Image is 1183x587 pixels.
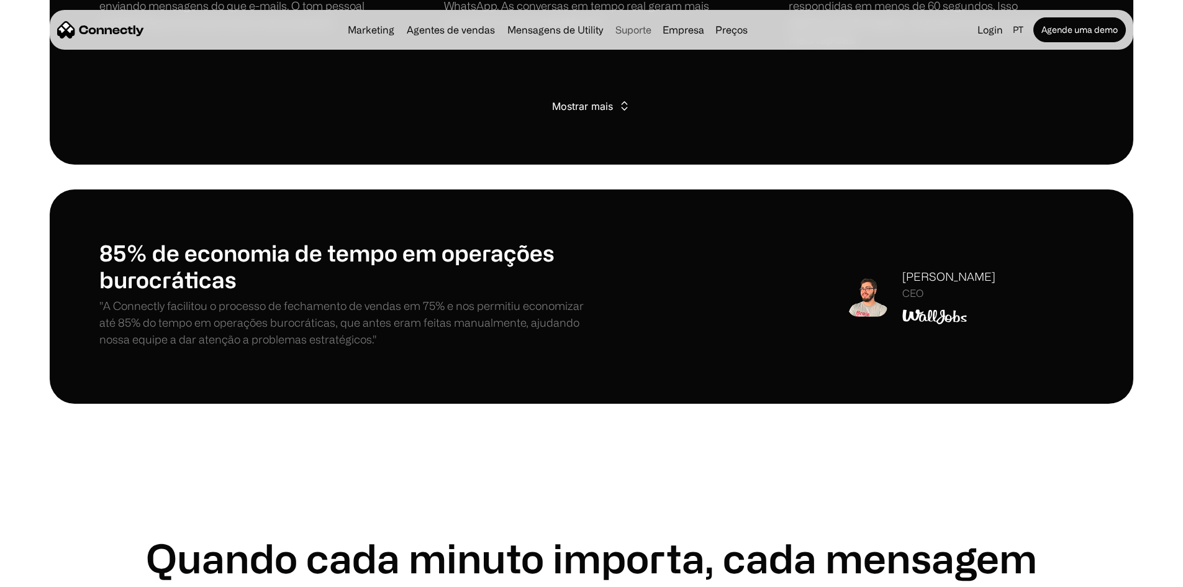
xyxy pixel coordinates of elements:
[902,288,995,299] div: CEO
[1033,17,1126,42] a: Agende uma demo
[25,565,75,583] ul: Language list
[402,25,500,35] a: Agentes de vendas
[552,98,613,115] div: Mostrar mais
[972,21,1008,39] a: Login
[663,21,704,39] div: Empresa
[902,268,995,285] div: [PERSON_NAME]
[12,564,75,583] aside: Language selected: Português (Brasil)
[99,239,592,293] h1: 85% de economia de tempo em operações burocráticas
[610,25,656,35] a: Suporte
[659,21,708,39] div: Empresa
[99,298,592,348] p: "A Connectly facilitou o processo de fechamento de vendas em 75% e nos permitiu economizar até 85...
[710,25,753,35] a: Preços
[343,25,399,35] a: Marketing
[1013,21,1023,39] div: pt
[502,25,608,35] a: Mensagens de Utility
[1008,21,1031,39] div: pt
[57,20,144,39] a: home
